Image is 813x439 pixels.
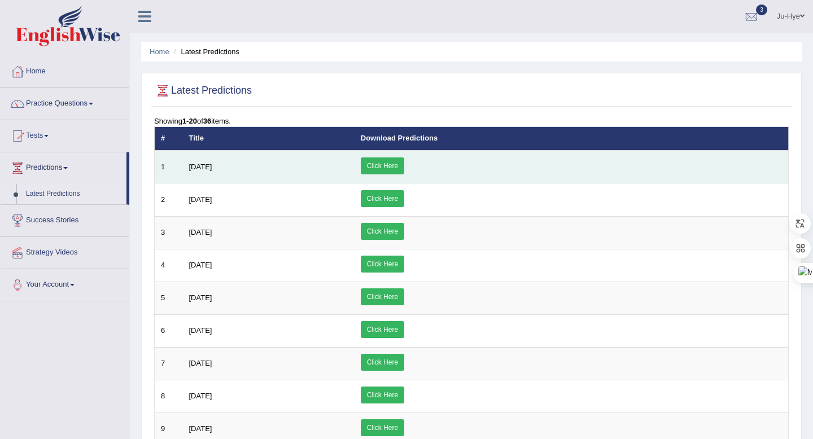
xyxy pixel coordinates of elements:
[361,223,404,240] a: Click Here
[189,261,212,269] span: [DATE]
[155,380,183,412] td: 8
[155,314,183,347] td: 6
[1,269,129,297] a: Your Account
[155,249,183,282] td: 4
[361,256,404,273] a: Click Here
[361,157,404,174] a: Click Here
[189,228,212,236] span: [DATE]
[155,127,183,151] th: #
[361,321,404,338] a: Click Here
[361,387,404,403] a: Click Here
[1,152,126,181] a: Predictions
[171,46,239,57] li: Latest Predictions
[150,47,169,56] a: Home
[1,88,129,116] a: Practice Questions
[203,117,211,125] b: 36
[189,163,212,171] span: [DATE]
[21,184,126,204] a: Latest Predictions
[756,5,767,15] span: 3
[155,216,183,249] td: 3
[189,293,212,302] span: [DATE]
[361,190,404,207] a: Click Here
[155,347,183,380] td: 7
[361,354,404,371] a: Click Here
[154,82,252,99] h2: Latest Predictions
[183,127,355,151] th: Title
[1,120,129,148] a: Tests
[1,205,129,233] a: Success Stories
[189,359,212,367] span: [DATE]
[1,237,129,265] a: Strategy Videos
[189,392,212,400] span: [DATE]
[355,127,789,151] th: Download Predictions
[154,116,789,126] div: Showing of items.
[1,56,129,84] a: Home
[155,282,183,314] td: 5
[189,326,212,335] span: [DATE]
[189,424,212,433] span: [DATE]
[182,117,197,125] b: 1-20
[189,195,212,204] span: [DATE]
[155,151,183,184] td: 1
[155,183,183,216] td: 2
[361,419,404,436] a: Click Here
[361,288,404,305] a: Click Here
